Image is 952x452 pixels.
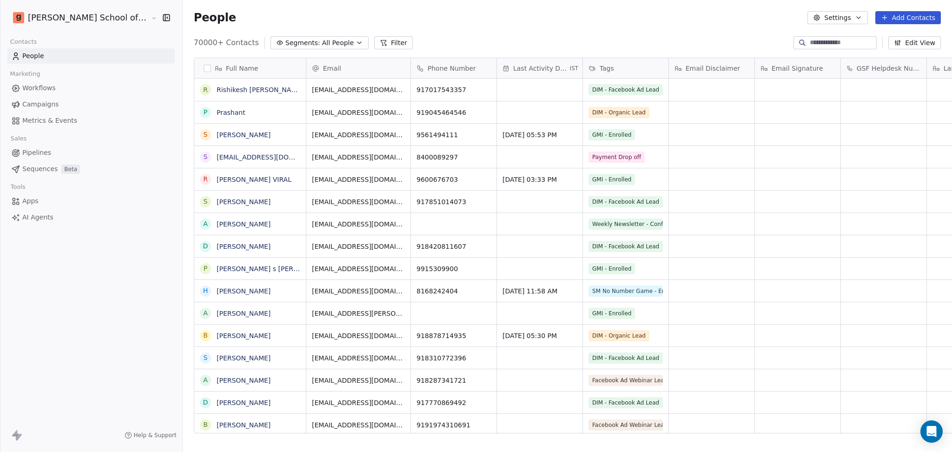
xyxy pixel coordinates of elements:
[312,286,405,296] span: [EMAIL_ADDRESS][DOMAIN_NAME]
[416,85,491,94] span: 917017543357
[203,174,208,184] div: R
[502,130,577,140] span: [DATE] 05:53 PM
[203,331,208,340] div: B
[588,330,649,341] span: DIM - Organic Lead
[588,84,663,95] span: DIM - Facebook Ad Lead
[312,130,405,140] span: [EMAIL_ADDRESS][DOMAIN_NAME]
[203,398,208,407] div: D
[217,220,271,228] a: [PERSON_NAME]
[217,377,271,384] a: [PERSON_NAME]
[194,58,306,78] div: Full Name
[807,11,867,24] button: Settings
[285,38,320,48] span: Segments:
[203,219,208,229] div: a
[217,421,271,429] a: [PERSON_NAME]
[217,153,331,161] a: [EMAIL_ADDRESS][DOMAIN_NAME]
[7,48,175,64] a: People
[7,161,175,177] a: SequencesBeta
[22,164,58,174] span: Sequences
[841,58,926,78] div: GSF Helpdesk Number
[217,265,332,273] a: [PERSON_NAME] s [PERSON_NAME]
[312,108,405,117] span: [EMAIL_ADDRESS][DOMAIN_NAME]
[416,153,491,162] span: 8400089297
[7,97,175,112] a: Campaigns
[502,331,577,340] span: [DATE] 05:30 PM
[570,65,579,72] span: IST
[194,37,259,48] span: 70000+ Contacts
[204,107,207,117] div: P
[416,353,491,363] span: 918310772396
[411,58,496,78] div: Phone Number
[7,132,31,146] span: Sales
[416,286,491,296] span: 8168242404
[497,58,582,78] div: Last Activity DateIST
[217,243,271,250] a: [PERSON_NAME]
[416,108,491,117] span: 919045464546
[217,310,271,317] a: [PERSON_NAME]
[416,130,491,140] span: 9561494111
[226,64,258,73] span: Full Name
[588,241,663,252] span: DIM - Facebook Ad Lead
[588,152,645,163] span: Payment Drop off
[194,11,236,25] span: People
[203,85,208,95] div: R
[588,419,663,431] span: Facebook Ad Webinar Lead
[588,196,663,207] span: DIM - Facebook Ad Lead
[502,286,577,296] span: [DATE] 11:58 AM
[7,210,175,225] a: AI Agents
[217,332,271,339] a: [PERSON_NAME]
[306,58,410,78] div: Email
[203,308,208,318] div: A
[588,286,663,297] span: SM No Number Game - Enrolled
[772,64,823,73] span: Email Signature
[588,263,635,274] span: GMI - Enrolled
[374,36,413,49] button: Filter
[312,309,405,318] span: [EMAIL_ADDRESS][PERSON_NAME][DOMAIN_NAME]
[6,67,44,81] span: Marketing
[875,11,941,24] button: Add Contacts
[7,193,175,209] a: Apps
[583,58,668,78] div: Tags
[134,432,177,439] span: Help & Support
[312,331,405,340] span: [EMAIL_ADDRESS][DOMAIN_NAME]
[61,165,80,174] span: Beta
[428,64,476,73] span: Phone Number
[217,109,245,116] a: Prashant
[755,58,840,78] div: Email Signature
[416,376,491,385] span: 918287341721
[312,420,405,430] span: [EMAIL_ADDRESS][DOMAIN_NAME]
[312,376,405,385] span: [EMAIL_ADDRESS][DOMAIN_NAME]
[312,219,405,229] span: [EMAIL_ADDRESS][DOMAIN_NAME]
[588,129,635,140] span: GMI - Enrolled
[416,398,491,407] span: 917770869492
[416,420,491,430] span: 9191974310691
[312,197,405,206] span: [EMAIL_ADDRESS][DOMAIN_NAME]
[888,36,941,49] button: Edit View
[203,197,207,206] div: S
[203,286,208,296] div: H
[217,399,271,406] a: [PERSON_NAME]
[7,145,175,160] a: Pipelines
[588,174,635,185] span: GMI - Enrolled
[416,331,491,340] span: 918878714935
[588,397,663,408] span: DIM - Facebook Ad Lead
[217,354,271,362] a: [PERSON_NAME]
[13,12,24,23] img: Goela%20School%20Logos%20(4).png
[312,153,405,162] span: [EMAIL_ADDRESS][DOMAIN_NAME]
[600,64,614,73] span: Tags
[416,264,491,273] span: 9915309900
[920,420,943,443] div: Open Intercom Messenger
[857,64,921,73] span: GSF Helpdesk Number
[322,38,354,48] span: All People
[312,264,405,273] span: [EMAIL_ADDRESS][DOMAIN_NAME]
[203,375,208,385] div: A
[312,175,405,184] span: [EMAIL_ADDRESS][DOMAIN_NAME]
[217,176,291,183] a: [PERSON_NAME] VIRAL
[203,420,208,430] div: B
[22,148,51,158] span: Pipelines
[203,130,207,140] div: S
[669,58,754,78] div: Email Disclaimer
[588,375,663,386] span: Facebook Ad Webinar Lead
[22,83,56,93] span: Workflows
[217,198,271,206] a: [PERSON_NAME]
